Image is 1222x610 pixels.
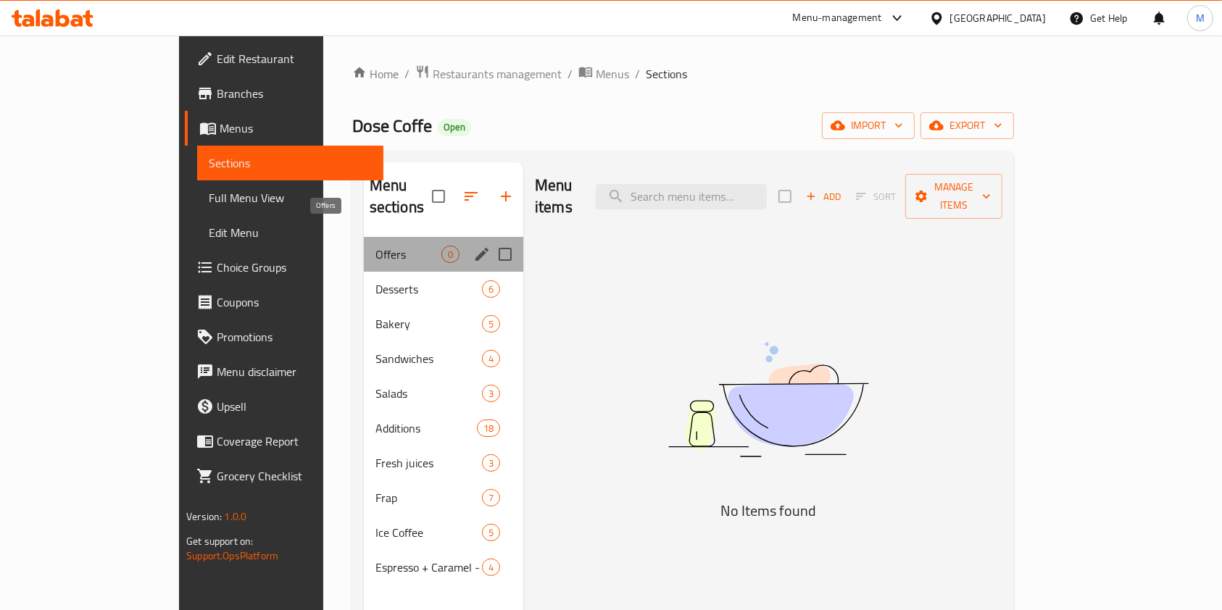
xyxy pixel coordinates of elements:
[217,467,372,485] span: Grocery Checklist
[483,561,499,575] span: 4
[375,419,477,437] span: Additions
[404,65,410,83] li: /
[217,363,372,380] span: Menu disclaimer
[950,10,1046,26] div: [GEOGRAPHIC_DATA]
[423,181,454,212] span: Select all sections
[185,41,383,76] a: Edit Restaurant
[1196,10,1205,26] span: M
[482,454,500,472] div: items
[185,354,383,389] a: Menu disclaimer
[217,259,372,276] span: Choice Groups
[578,64,629,83] a: Menus
[217,293,372,311] span: Coupons
[364,550,523,585] div: Espresso + Caramel - Toffee - Cinnamon - Nutella4
[375,385,482,402] span: Salads
[217,398,372,415] span: Upsell
[364,272,523,306] div: Desserts6
[375,350,482,367] span: Sandwiches
[471,243,493,265] button: edit
[185,285,383,319] a: Coupons
[375,246,441,263] span: Offers
[800,185,847,208] span: Add item
[364,376,523,411] div: Salads3
[375,559,482,576] div: Espresso + Caramel - Toffee - Cinnamon - Nutella
[364,411,523,446] div: Additions18
[364,341,523,376] div: Sandwiches4
[220,120,372,137] span: Menus
[587,499,949,522] h5: No Items found
[442,248,459,262] span: 0
[197,180,383,215] a: Full Menu View
[370,175,432,218] h2: Menu sections
[596,184,767,209] input: search
[209,189,372,206] span: Full Menu View
[217,50,372,67] span: Edit Restaurant
[804,188,843,205] span: Add
[793,9,882,27] div: Menu-management
[454,179,489,214] span: Sort sections
[186,546,278,565] a: Support.OpsPlatform
[482,280,500,298] div: items
[375,454,482,472] span: Fresh juices
[217,85,372,102] span: Branches
[635,65,640,83] li: /
[489,179,523,214] button: Add section
[185,389,383,424] a: Upsell
[646,65,687,83] span: Sections
[186,532,253,551] span: Get support on:
[364,231,523,590] nav: Menu sections
[197,215,383,250] a: Edit Menu
[596,65,629,83] span: Menus
[375,524,482,541] span: Ice Coffee
[482,489,500,506] div: items
[185,250,383,285] a: Choice Groups
[433,65,562,83] span: Restaurants management
[482,385,500,402] div: items
[478,422,499,435] span: 18
[482,559,500,576] div: items
[217,433,372,450] span: Coverage Report
[834,117,903,135] span: import
[920,112,1014,139] button: export
[822,112,915,139] button: import
[375,489,482,506] span: Frap
[185,319,383,354] a: Promotions
[917,178,991,214] span: Manage items
[441,246,460,263] div: items
[800,185,847,208] button: Add
[364,306,523,341] div: Bakery5
[197,146,383,180] a: Sections
[438,121,471,133] span: Open
[932,117,1002,135] span: export
[375,280,482,298] span: Desserts
[352,109,432,142] span: Dose Coffe
[364,446,523,480] div: Fresh juices3
[364,237,523,272] div: Offers0edit
[217,328,372,346] span: Promotions
[185,424,383,459] a: Coverage Report
[483,491,499,505] span: 7
[482,524,500,541] div: items
[483,387,499,401] span: 3
[186,507,222,526] span: Version:
[483,456,499,470] span: 3
[568,65,573,83] li: /
[415,64,562,83] a: Restaurants management
[847,185,905,208] span: Select section first
[482,315,500,333] div: items
[438,119,471,136] div: Open
[185,459,383,493] a: Grocery Checklist
[483,283,499,296] span: 6
[905,174,1002,219] button: Manage items
[375,315,482,333] span: Bakery
[209,224,372,241] span: Edit Menu
[587,304,949,496] img: dish.svg
[535,175,578,218] h2: Menu items
[477,419,500,437] div: items
[483,352,499,366] span: 4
